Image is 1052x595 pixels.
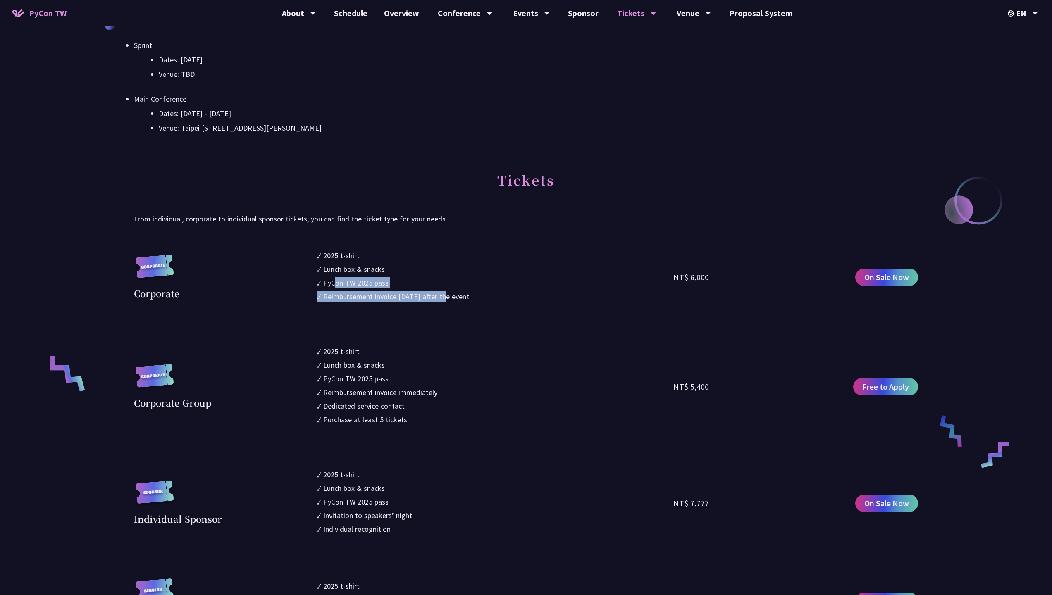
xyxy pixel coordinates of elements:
p: From individual, corporate to individual sponsor tickets, you can find the ticket type for your n... [134,213,918,225]
li: Main Conference [134,93,918,134]
li: ✓ [317,483,674,494]
li: Sprint [134,39,918,81]
li: Venue: Taipei [STREET_ADDRESS][PERSON_NAME] [159,122,918,134]
div: Reimbursement invoice [DATE] after the event [323,291,469,302]
li: ✓ [317,400,674,412]
h2: Tickets [134,163,918,209]
div: Individual Sponsor [134,512,222,526]
div: Corporate Group [134,396,211,409]
div: Lunch box & snacks [323,359,385,371]
img: sponsor.43e6a3a.svg [134,481,175,512]
div: Individual recognition [323,524,391,535]
span: PyCon TW [29,7,67,19]
li: Dates: [DATE] - [DATE] [159,107,918,120]
li: ✓ [317,277,674,288]
div: PyCon TW 2025 pass [323,277,389,288]
li: ✓ [317,581,674,592]
div: 2025 t-shirt [323,469,360,480]
a: On Sale Now [855,269,918,286]
span: On Sale Now [864,497,909,509]
img: corporate.a587c14.svg [134,255,175,286]
a: On Sale Now [855,495,918,512]
img: Home icon of PyCon TW 2025 [12,9,25,17]
span: Free to Apply [862,381,909,393]
li: ✓ [317,387,674,398]
li: ✓ [317,291,674,302]
li: Dates: [DATE] [159,54,918,66]
li: ✓ [317,524,674,535]
div: 2025 t-shirt [323,346,360,357]
div: Corporate [134,286,179,300]
a: Free to Apply [853,378,918,395]
li: ✓ [317,496,674,507]
li: ✓ [317,373,674,384]
img: Locale Icon [1008,10,1016,17]
div: Lunch box & snacks [323,264,385,275]
div: Reimbursement invoice immediately [323,387,437,398]
div: NT$ 5,400 [673,381,709,393]
div: NT$ 7,777 [673,497,709,509]
li: ✓ [317,359,674,371]
li: Venue: TBD [159,68,918,81]
li: ✓ [317,414,674,425]
div: PyCon TW 2025 pass [323,496,389,507]
li: ✓ [317,510,674,521]
span: On Sale Now [864,271,909,283]
div: 2025 t-shirt [323,250,360,261]
li: ✓ [317,469,674,480]
div: Lunch box & snacks [323,483,385,494]
li: ✓ [317,346,674,357]
div: Invitation to speakers’ night [323,510,412,521]
li: ✓ [317,250,674,261]
li: ✓ [317,264,674,275]
a: PyCon TW [4,3,75,24]
div: 2025 t-shirt [323,581,360,592]
div: PyCon TW 2025 pass [323,373,389,384]
div: NT$ 6,000 [673,271,709,283]
img: corporate.a587c14.svg [134,364,175,396]
div: Purchase at least 5 tickets [323,414,407,425]
div: Dedicated service contact [323,400,405,412]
